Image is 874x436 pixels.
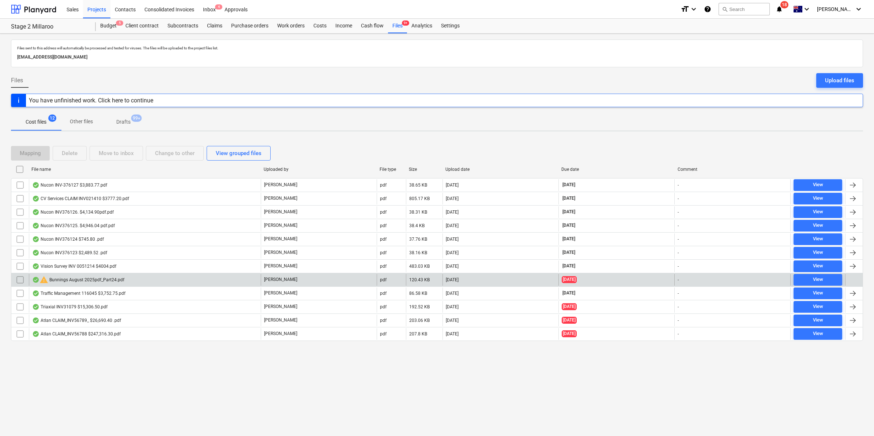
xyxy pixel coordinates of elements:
[264,331,297,337] p: [PERSON_NAME]
[813,262,823,270] div: View
[31,167,258,172] div: File name
[264,167,374,172] div: Uploaded by
[409,250,427,255] div: 38.16 KB
[409,318,430,323] div: 203.06 KB
[32,317,121,323] div: Atlan CLAIM_INV56789_ $26,690.40 .pdf
[32,209,114,215] div: Nucon INV376126. $4,134.90pdf.pdf
[17,46,857,50] p: Files sent to this address will automatically be processed and tested for viruses. The files will...
[678,304,679,309] div: -
[264,236,297,242] p: [PERSON_NAME]
[794,287,842,299] button: View
[264,290,297,296] p: [PERSON_NAME]
[32,209,39,215] div: OCR finished
[813,221,823,230] div: View
[407,19,437,33] a: Analytics
[409,304,430,309] div: 192.52 KB
[681,5,689,14] i: format_size
[116,20,123,26] span: 5
[264,249,297,256] p: [PERSON_NAME]
[264,209,297,215] p: [PERSON_NAME]
[32,250,39,256] div: OCR finished
[264,317,297,323] p: [PERSON_NAME]
[380,291,387,296] div: pdf
[409,223,425,228] div: 38.4 KB
[437,19,464,33] a: Settings
[96,19,121,33] div: Budget
[794,315,842,326] button: View
[678,167,788,172] div: Comment
[264,222,297,229] p: [PERSON_NAME]
[380,304,387,309] div: pdf
[39,275,48,284] span: warning
[357,19,388,33] div: Cash flow
[26,118,46,126] p: Cost files
[409,183,427,188] div: 38.65 KB
[32,275,124,284] div: Bunnings August 2025pdf_Part24.pdf
[11,23,87,31] div: Stage 2 Millaroo
[794,193,842,204] button: View
[264,182,297,188] p: [PERSON_NAME]
[215,4,222,10] span: 4
[121,19,163,33] a: Client contract
[32,236,39,242] div: OCR finished
[70,118,93,125] p: Other files
[446,183,459,188] div: [DATE]
[273,19,309,33] a: Work orders
[562,330,577,337] span: [DATE]
[780,1,788,8] span: 18
[813,248,823,257] div: View
[678,277,679,282] div: -
[11,76,23,85] span: Files
[409,291,427,296] div: 86.58 KB
[32,250,107,256] div: Nucon INV376123 $2,489.52 .pdf
[678,196,679,201] div: -
[825,76,854,85] div: Upload files
[794,328,842,340] button: View
[794,179,842,191] button: View
[409,264,430,269] div: 483.03 KB
[203,19,227,33] a: Claims
[380,331,387,337] div: pdf
[678,318,679,323] div: -
[216,149,261,158] div: View grouped files
[813,316,823,324] div: View
[794,260,842,272] button: View
[264,304,297,310] p: [PERSON_NAME]
[32,290,39,296] div: OCR finished
[562,263,576,269] span: [DATE]
[32,290,125,296] div: Traffic Management 116045 $3,752.75.pdf
[380,183,387,188] div: pdf
[32,236,104,242] div: Nucon INV376124 $745.80 .pdf
[813,275,823,284] div: View
[227,19,273,33] div: Purchase orders
[409,331,427,337] div: 207.8 KB
[562,209,576,215] span: [DATE]
[813,302,823,311] div: View
[380,318,387,323] div: pdf
[802,5,811,14] i: keyboard_arrow_down
[32,304,108,310] div: Triaxial INV31079 $15,306.50.pdf
[380,167,403,172] div: File type
[163,19,203,33] div: Subcontracts
[331,19,357,33] a: Income
[309,19,331,33] div: Costs
[813,208,823,216] div: View
[678,291,679,296] div: -
[380,237,387,242] div: pdf
[264,263,297,269] p: [PERSON_NAME]
[794,247,842,259] button: View
[813,289,823,297] div: View
[388,19,407,33] div: Files
[678,264,679,269] div: -
[446,237,459,242] div: [DATE]
[561,167,671,172] div: Due date
[794,220,842,232] button: View
[813,194,823,203] div: View
[446,318,459,323] div: [DATE]
[562,182,576,188] span: [DATE]
[813,330,823,338] div: View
